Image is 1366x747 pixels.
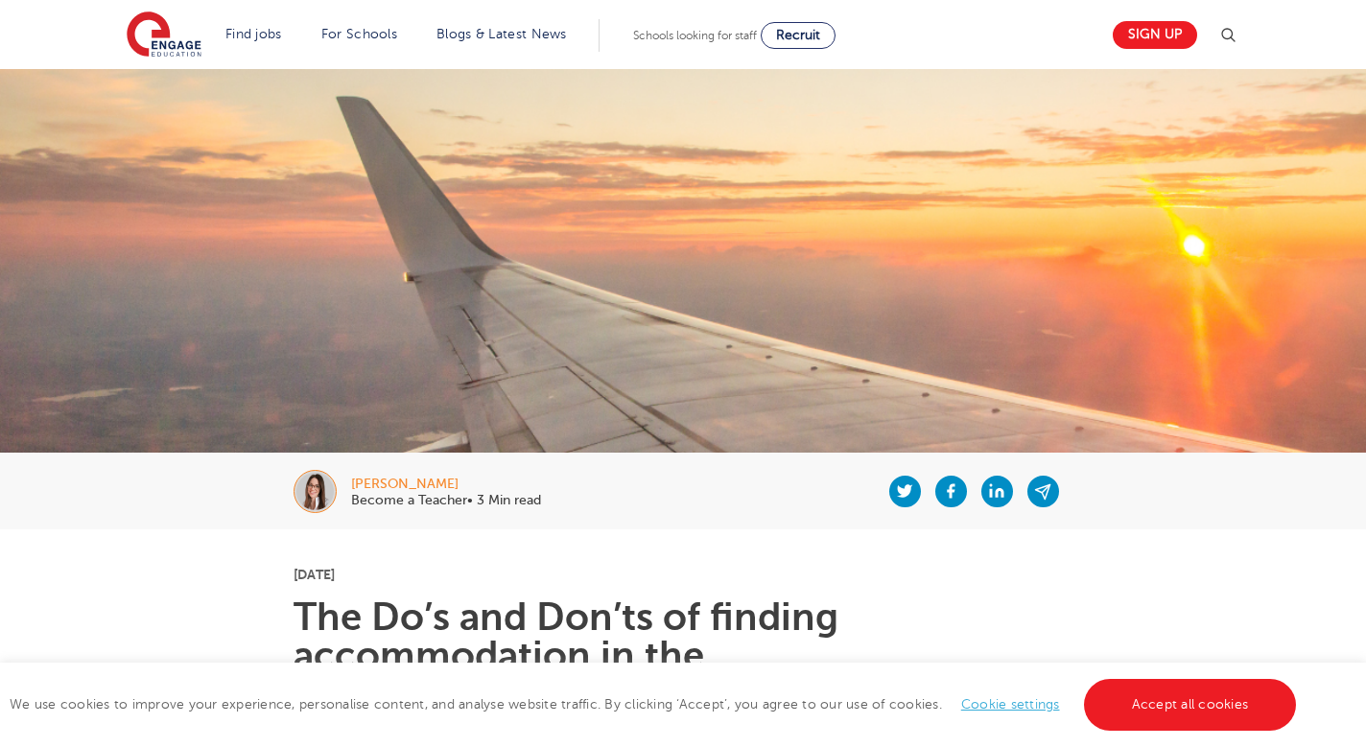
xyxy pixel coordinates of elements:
p: [DATE] [294,568,1073,581]
a: Sign up [1113,21,1197,49]
a: For Schools [321,27,397,41]
a: Blogs & Latest News [436,27,567,41]
a: Find jobs [225,27,282,41]
span: Schools looking for staff [633,29,757,42]
img: Engage Education [127,12,201,59]
a: Cookie settings [961,697,1060,712]
span: Recruit [776,28,820,42]
a: Recruit [761,22,836,49]
p: Become a Teacher• 3 Min read [351,494,541,507]
span: We use cookies to improve your experience, personalise content, and analyse website traffic. By c... [10,697,1301,712]
a: Accept all cookies [1084,679,1297,731]
div: [PERSON_NAME] [351,478,541,491]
